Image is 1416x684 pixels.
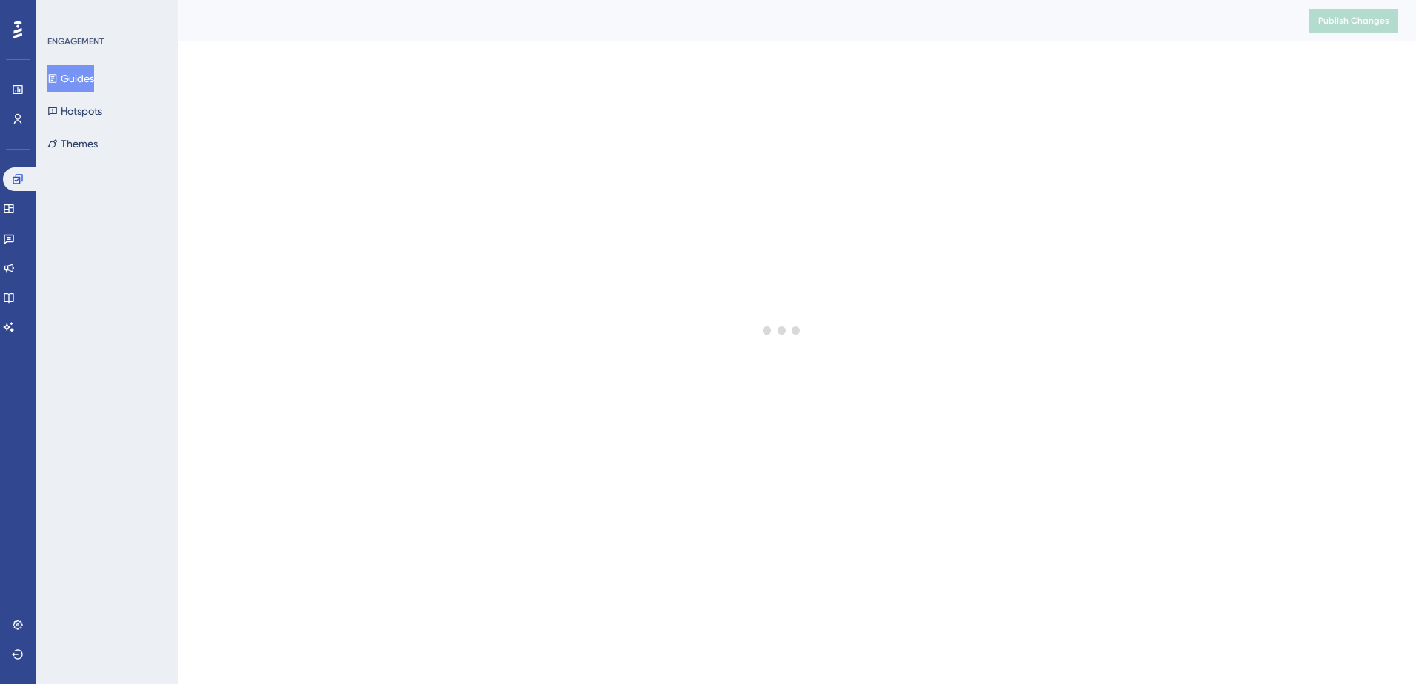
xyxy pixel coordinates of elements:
div: ENGAGEMENT [47,36,104,47]
button: Publish Changes [1309,9,1398,33]
button: Guides [47,65,94,92]
button: Hotspots [47,98,102,124]
button: Themes [47,130,98,157]
span: Publish Changes [1318,15,1389,27]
